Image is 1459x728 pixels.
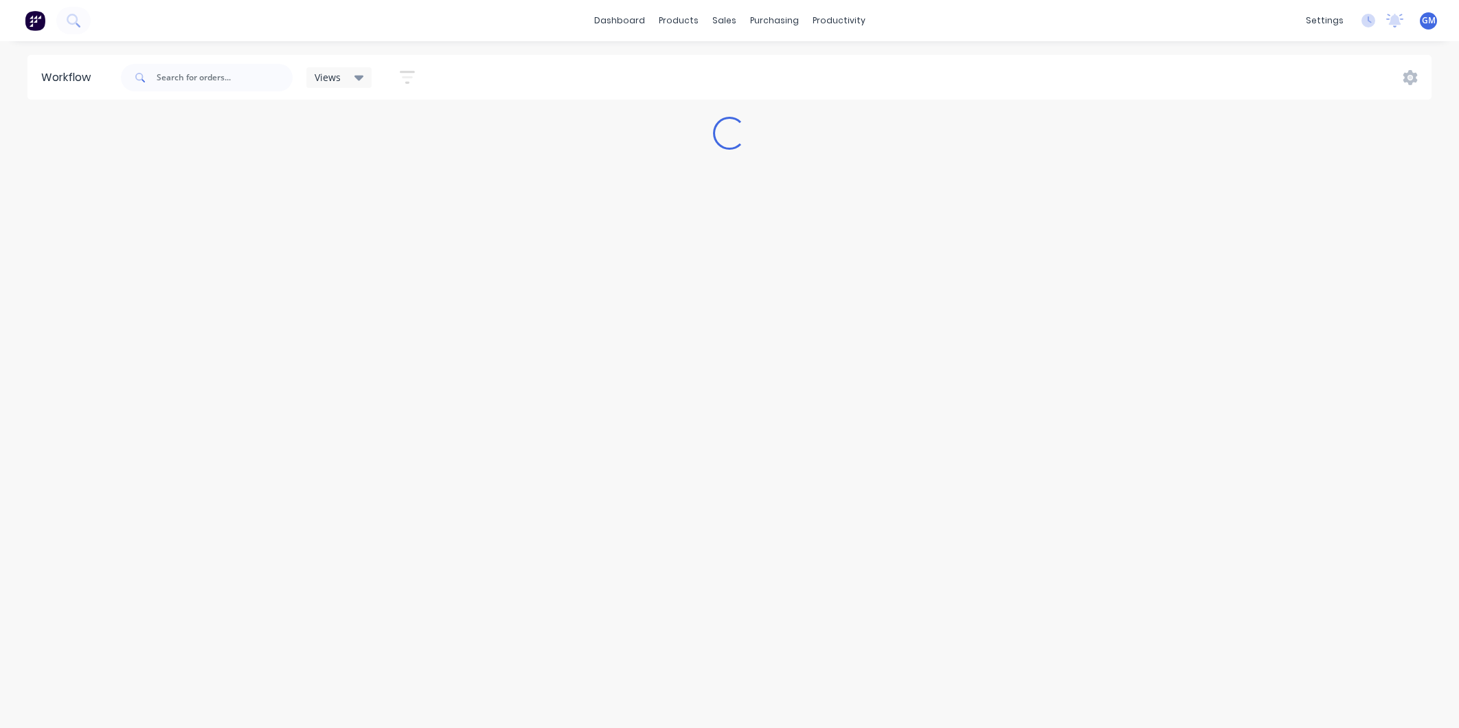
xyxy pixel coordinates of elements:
[1299,10,1350,31] div: settings
[705,10,743,31] div: sales
[41,69,98,86] div: Workflow
[157,64,293,91] input: Search for orders...
[25,10,45,31] img: Factory
[652,10,705,31] div: products
[743,10,806,31] div: purchasing
[315,70,341,84] span: Views
[587,10,652,31] a: dashboard
[806,10,872,31] div: productivity
[1422,14,1436,27] span: GM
